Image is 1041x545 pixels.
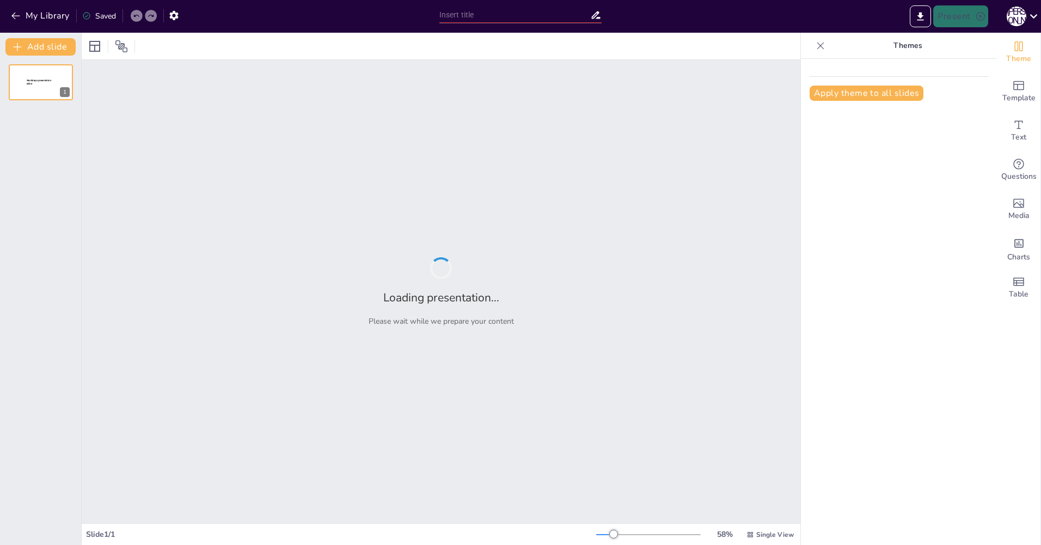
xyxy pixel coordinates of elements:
span: Template [1002,92,1036,104]
div: Layout [86,38,103,55]
button: Add slide [5,38,76,56]
div: Add text boxes [997,111,1040,150]
span: Single View [756,530,794,539]
div: 58 % [712,529,738,540]
div: Change the overall theme [997,33,1040,72]
div: Slide 1 / 1 [86,529,596,540]
button: Д [PERSON_NAME] [1007,5,1026,27]
div: Add a table [997,268,1040,307]
div: 1 [9,64,73,100]
div: Get real-time input from your audience [997,150,1040,190]
h2: Loading presentation... [383,290,499,305]
input: Insert title [439,7,591,23]
div: Saved [82,11,116,21]
p: Themes [829,33,986,59]
span: Media [1008,210,1030,222]
button: Export to PowerPoint [910,5,931,27]
div: 1 [60,87,70,97]
span: Questions [1001,171,1037,183]
span: Charts [1007,251,1030,263]
div: Add ready made slides [997,72,1040,111]
span: Theme [1006,53,1031,65]
button: My Library [8,7,74,25]
span: Position [115,40,128,53]
button: Present [933,5,988,27]
span: Text [1011,131,1026,143]
button: Apply theme to all slides [810,86,923,101]
span: Sendsteps presentation editor [27,79,51,85]
div: Д [PERSON_NAME] [1007,7,1026,26]
div: Add images, graphics, shapes or video [997,190,1040,229]
div: Add charts and graphs [997,229,1040,268]
span: Table [1009,288,1028,300]
p: Please wait while we prepare your content [369,316,514,326]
